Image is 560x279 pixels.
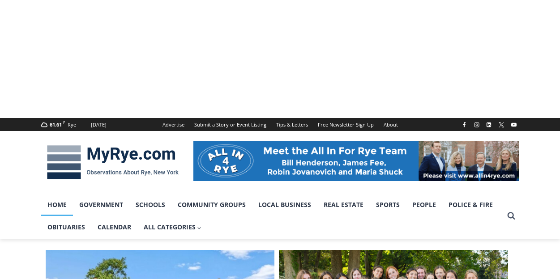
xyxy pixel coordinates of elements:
div: Rye [68,121,76,129]
a: Sports [370,194,406,216]
button: View Search Form [503,208,519,224]
a: Home [41,194,73,216]
a: YouTube [509,119,519,130]
a: Calendar [91,216,137,238]
a: Obituaries [41,216,91,238]
nav: Secondary Navigation [158,118,403,131]
span: 61.61 [50,121,62,128]
div: [DATE] [91,121,107,129]
a: Advertise [158,118,189,131]
a: Submit a Story or Event Listing [189,118,271,131]
a: Linkedin [483,119,494,130]
nav: Primary Navigation [41,194,503,239]
a: All Categories [137,216,208,238]
a: Police & Fire [442,194,499,216]
a: About [379,118,403,131]
span: All Categories [144,222,202,232]
a: People [406,194,442,216]
a: Free Newsletter Sign Up [313,118,379,131]
a: Schools [129,194,171,216]
a: Instagram [471,119,482,130]
a: Facebook [459,119,470,130]
img: MyRye.com [41,139,184,186]
a: X [496,119,507,130]
a: Local Business [252,194,317,216]
img: All in for Rye [193,141,519,181]
a: Community Groups [171,194,252,216]
a: Real Estate [317,194,370,216]
a: Tips & Letters [271,118,313,131]
a: Government [73,194,129,216]
span: F [63,120,65,125]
